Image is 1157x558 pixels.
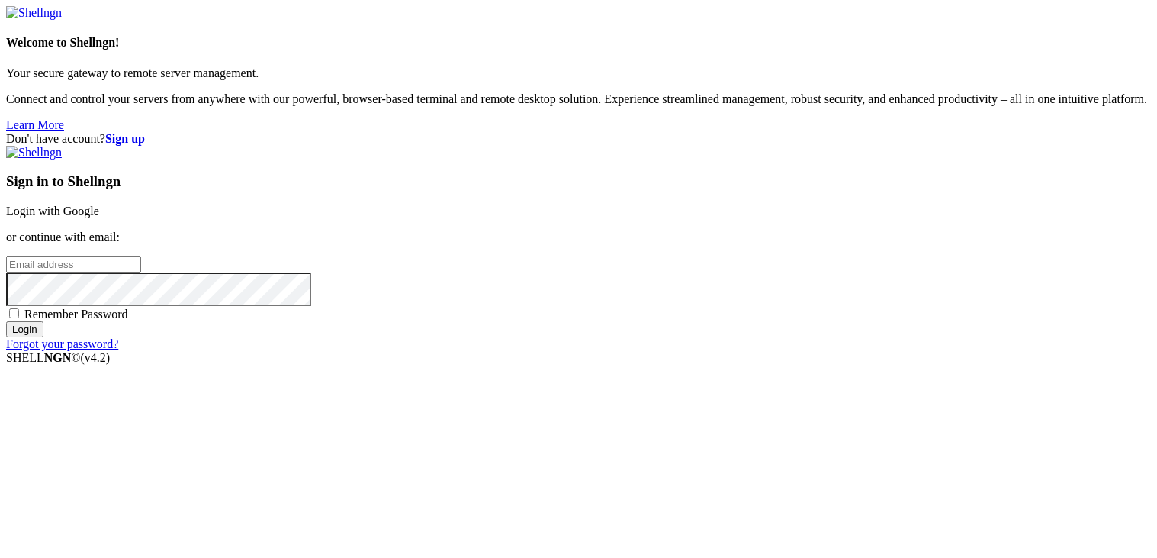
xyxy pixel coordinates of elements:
[6,337,118,350] a: Forgot your password?
[6,205,99,218] a: Login with Google
[6,256,141,273] input: Email address
[6,66,1151,80] p: Your secure gateway to remote server management.
[6,118,64,131] a: Learn More
[6,321,43,337] input: Login
[6,351,110,364] span: SHELL ©
[44,351,72,364] b: NGN
[6,6,62,20] img: Shellngn
[24,308,128,321] span: Remember Password
[81,351,111,364] span: 4.2.0
[6,173,1151,190] h3: Sign in to Shellngn
[6,146,62,160] img: Shellngn
[105,132,145,145] a: Sign up
[6,231,1151,244] p: or continue with email:
[9,308,19,318] input: Remember Password
[6,36,1151,50] h4: Welcome to Shellngn!
[6,132,1151,146] div: Don't have account?
[6,92,1151,106] p: Connect and control your servers from anywhere with our powerful, browser-based terminal and remo...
